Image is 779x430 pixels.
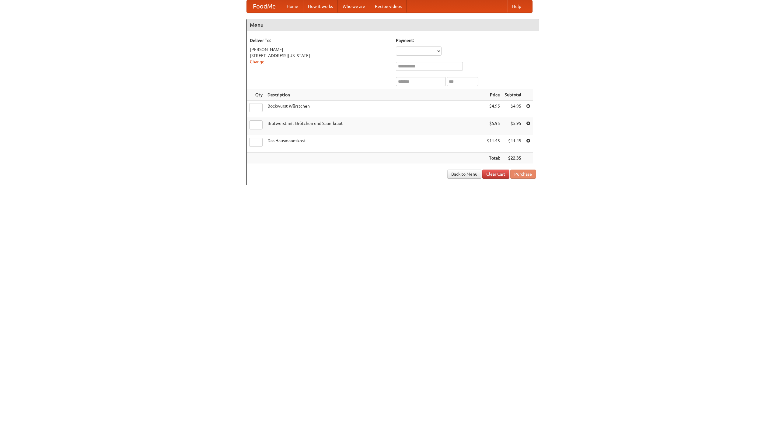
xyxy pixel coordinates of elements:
[247,19,539,31] h4: Menu
[484,118,502,135] td: $5.95
[502,118,524,135] td: $5.95
[247,89,265,101] th: Qty
[484,153,502,164] th: Total:
[502,101,524,118] td: $4.95
[282,0,303,12] a: Home
[265,89,484,101] th: Description
[502,153,524,164] th: $22.35
[484,89,502,101] th: Price
[265,118,484,135] td: Bratwurst mit Brötchen und Sauerkraut
[265,135,484,153] td: Das Hausmannskost
[482,170,509,179] a: Clear Cart
[447,170,481,179] a: Back to Menu
[484,135,502,153] td: $11.45
[502,89,524,101] th: Subtotal
[250,59,264,64] a: Change
[484,101,502,118] td: $4.95
[370,0,407,12] a: Recipe videos
[507,0,526,12] a: Help
[303,0,338,12] a: How it works
[396,37,536,43] h5: Payment:
[338,0,370,12] a: Who we are
[250,37,390,43] h5: Deliver To:
[502,135,524,153] td: $11.45
[247,0,282,12] a: FoodMe
[250,53,390,59] div: [STREET_ADDRESS][US_STATE]
[265,101,484,118] td: Bockwurst Würstchen
[250,46,390,53] div: [PERSON_NAME]
[510,170,536,179] button: Purchase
